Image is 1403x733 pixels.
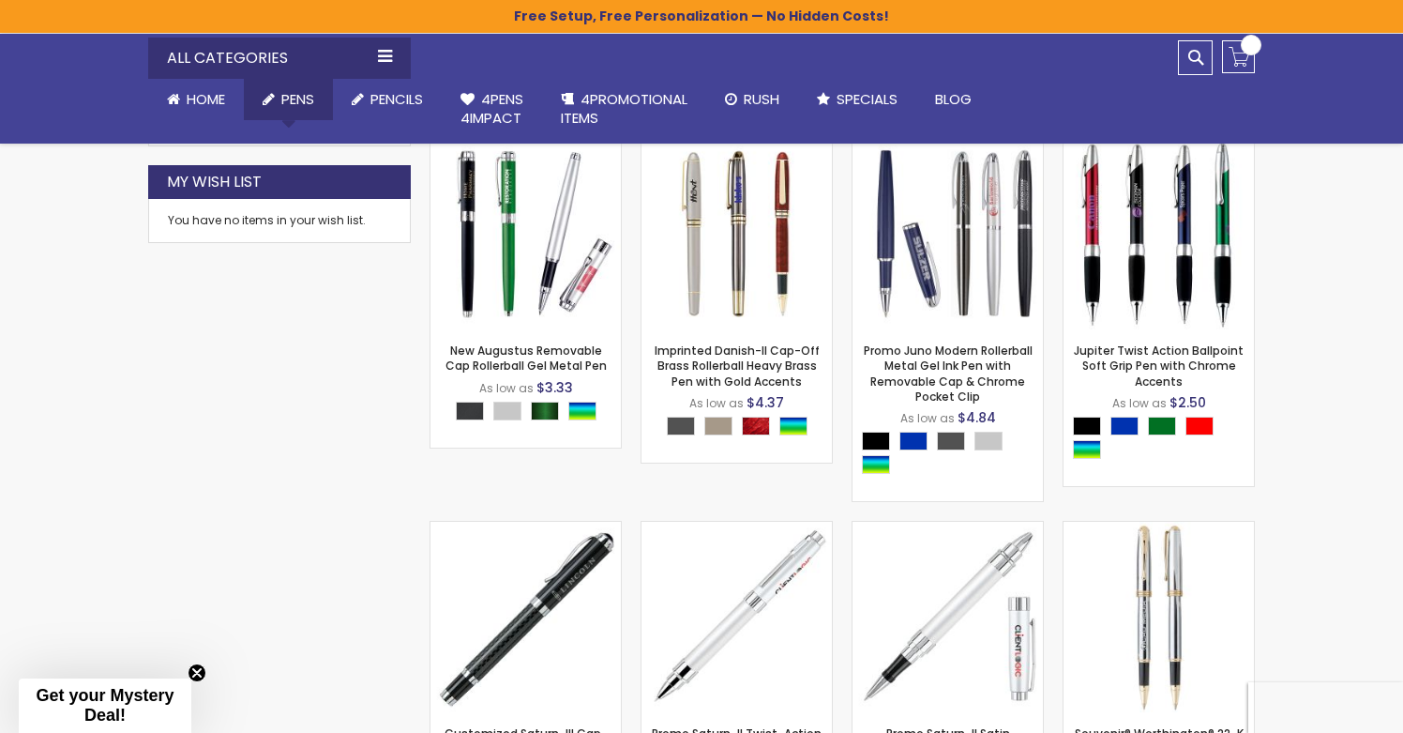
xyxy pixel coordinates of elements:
[747,393,784,412] span: $4.37
[706,79,798,120] a: Rush
[168,213,391,228] div: You have no items in your wish list.
[456,402,606,425] div: Select A Color
[244,79,333,120] a: Pens
[460,89,523,128] span: 4Pens 4impact
[974,432,1003,450] div: Silver
[916,79,990,120] a: Blog
[568,402,596,420] div: Assorted
[1073,440,1101,459] div: Assorted
[1064,522,1254,712] img: Souvenir® Worthington® 22-K Chrome Roller Ink Pen
[493,402,521,420] div: Silver
[456,402,484,420] div: Matte Black
[561,89,687,128] span: 4PROMOTIONAL ITEMS
[667,417,817,440] div: Select A Color
[167,172,262,192] strong: My Wish List
[900,410,955,426] span: As low as
[430,139,621,329] img: New Augustus Removable Cap Rollerball Gel Metal Pen
[531,402,559,420] div: Metallic Green
[1169,393,1206,412] span: $2.50
[370,89,423,109] span: Pencils
[1073,417,1101,435] div: Black
[187,89,225,109] span: Home
[1064,138,1254,154] a: Jupiter Twist Action Ballpoint Soft Grip Pen with Chrome Accents
[862,432,1043,479] div: Select A Color
[937,432,965,450] div: Gunmetal
[430,138,621,154] a: New Augustus Removable Cap Rollerball Gel Metal Pen
[689,395,744,411] span: As low as
[852,522,1043,712] img: Promo Saturn-II Satin Chrome Stick Cap-Off Rollerball Pen
[148,38,411,79] div: All Categories
[742,417,770,435] div: Marble Burgundy
[935,89,972,109] span: Blog
[430,521,621,537] a: Customized Saturn-III Cap-Off Rollerball Gel Ink Pen with Removable Brass Cap
[641,521,832,537] a: Promo Saturn-II Twist-Action Heavy Brass Ballpoint Pen
[1110,417,1139,435] div: Blue
[852,521,1043,537] a: Promo Saturn-II Satin Chrome Stick Cap-Off Rollerball Pen
[1073,417,1254,464] div: Select A Color
[899,432,928,450] div: Blue
[1112,395,1167,411] span: As low as
[1248,682,1403,733] iframe: Google Customer Reviews
[837,89,898,109] span: Specials
[445,343,607,374] a: New Augustus Removable Cap Rollerball Gel Metal Pen
[148,79,244,120] a: Home
[852,138,1043,154] a: Promo Juno Modern Rollerball Metal Gel Ink Pen with Removable Cap & Chrome Pocket Clip
[1185,417,1214,435] div: Red
[442,79,542,140] a: 4Pens4impact
[542,79,706,140] a: 4PROMOTIONALITEMS
[744,89,779,109] span: Rush
[1148,417,1176,435] div: Green
[479,380,534,396] span: As low as
[852,139,1043,329] img: Promo Juno Modern Rollerball Metal Gel Ink Pen with Removable Cap & Chrome Pocket Clip
[19,679,191,733] div: Get your Mystery Deal!Close teaser
[1064,521,1254,537] a: Souvenir® Worthington® 22-K Chrome Roller Ink Pen
[281,89,314,109] span: Pens
[862,455,890,474] div: Assorted
[536,378,573,397] span: $3.33
[188,664,206,682] button: Close teaser
[798,79,916,120] a: Specials
[862,432,890,450] div: Black
[36,686,173,725] span: Get your Mystery Deal!
[1074,343,1244,389] a: Jupiter Twist Action Ballpoint Soft Grip Pen with Chrome Accents
[655,343,820,389] a: Imprinted Danish-II Cap-Off Brass Rollerball Heavy Brass Pen with Gold Accents
[641,522,832,712] img: Promo Saturn-II Twist-Action Heavy Brass Ballpoint Pen
[779,417,807,435] div: Assorted
[1064,139,1254,329] img: Jupiter Twist Action Ballpoint Soft Grip Pen with Chrome Accents
[641,139,832,329] img: Imprinted Danish-II Cap-Off Brass Rollerball Heavy Brass Pen with Gold Accents
[667,417,695,435] div: Gunmetal
[641,138,832,154] a: Imprinted Danish-II Cap-Off Brass Rollerball Heavy Brass Pen with Gold Accents
[704,417,732,435] div: Nickel
[958,408,996,427] span: $4.84
[864,343,1033,405] a: Promo Juno Modern Rollerball Metal Gel Ink Pen with Removable Cap & Chrome Pocket Clip
[333,79,442,120] a: Pencils
[430,522,621,712] img: Customized Saturn-III Cap-Off Rollerball Gel Ink Pen with Removable Brass Cap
